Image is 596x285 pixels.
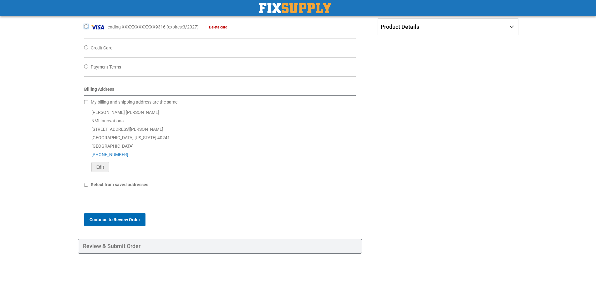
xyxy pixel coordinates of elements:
span: Payment Terms [91,64,121,69]
span: [US_STATE] [135,135,156,140]
span: ( : ) [166,24,199,29]
span: expires [168,24,182,29]
span: 3/2027 [183,24,197,29]
span: Edit [96,165,104,170]
button: Continue to Review Order [84,213,145,226]
div: Review & Submit Order [78,239,362,254]
span: XXXXXXXXXXXX9316 [122,24,166,29]
a: [PHONE_NUMBER] [91,152,128,157]
img: Visa [91,23,105,32]
img: Fix Industrial Supply [259,3,331,13]
span: Continue to Review Order [89,217,140,222]
span: ending [108,24,121,29]
span: Product Details [381,23,419,30]
span: Credit Card [91,45,113,50]
div: [PERSON_NAME] [PERSON_NAME] NMI Innovations [STREET_ADDRESS][PERSON_NAME] [GEOGRAPHIC_DATA] , 402... [84,108,356,172]
button: Edit [91,162,109,172]
a: store logo [259,3,331,13]
div: Billing Address [84,86,356,96]
a: Delete card [200,25,227,29]
span: My billing and shipping address are the same [91,99,177,104]
span: Select from saved addresses [91,182,148,187]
